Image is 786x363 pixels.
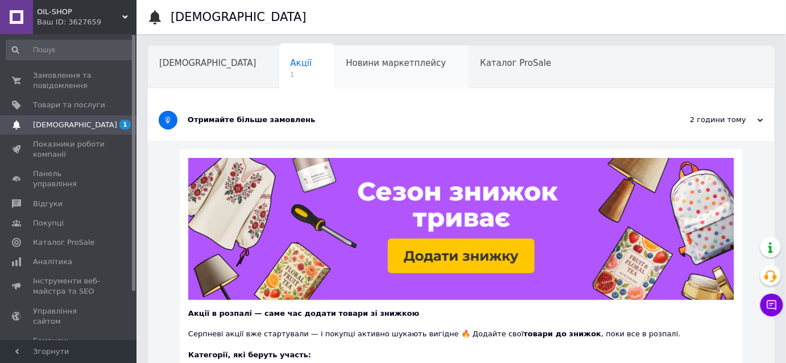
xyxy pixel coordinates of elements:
span: Каталог ProSale [480,58,551,68]
span: [DEMOGRAPHIC_DATA] [33,120,117,130]
span: 1 [291,70,312,79]
div: Ваш ID: 3627659 [37,17,136,27]
span: Інструменти веб-майстра та SEO [33,276,105,297]
span: Відгуки [33,199,63,209]
input: Пошук [6,40,134,60]
span: Аналітика [33,257,72,267]
span: Гаманець компанії [33,336,105,356]
b: Акції в розпалі — саме час додати товари зі знижкою [188,309,419,318]
button: Чат з покупцем [760,294,783,316]
span: [DEMOGRAPHIC_DATA] [159,58,257,68]
span: Товари та послуги [33,100,105,110]
span: Каталог ProSale [33,237,94,248]
div: Отримайте більше замовлень [188,115,650,125]
span: Замовлення та повідомлення [33,70,105,91]
div: Серпневі акції вже стартували — і покупці активно шукають вигідне 🔥 Додайте свої , поки все в роз... [188,319,734,339]
span: Панель управління [33,169,105,189]
b: Категорії, які беруть участь: [188,351,311,359]
span: Управління сайтом [33,306,105,327]
div: 2 години тому [650,115,763,125]
span: Покупці [33,218,64,228]
span: Новини маркетплейсу [346,58,446,68]
span: Показники роботи компанії [33,139,105,160]
h1: [DEMOGRAPHIC_DATA] [171,10,307,24]
span: OIL-SHOP [37,7,122,17]
span: 1 [119,120,131,130]
b: товари до знижок [524,329,602,338]
span: Акції [291,58,312,68]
